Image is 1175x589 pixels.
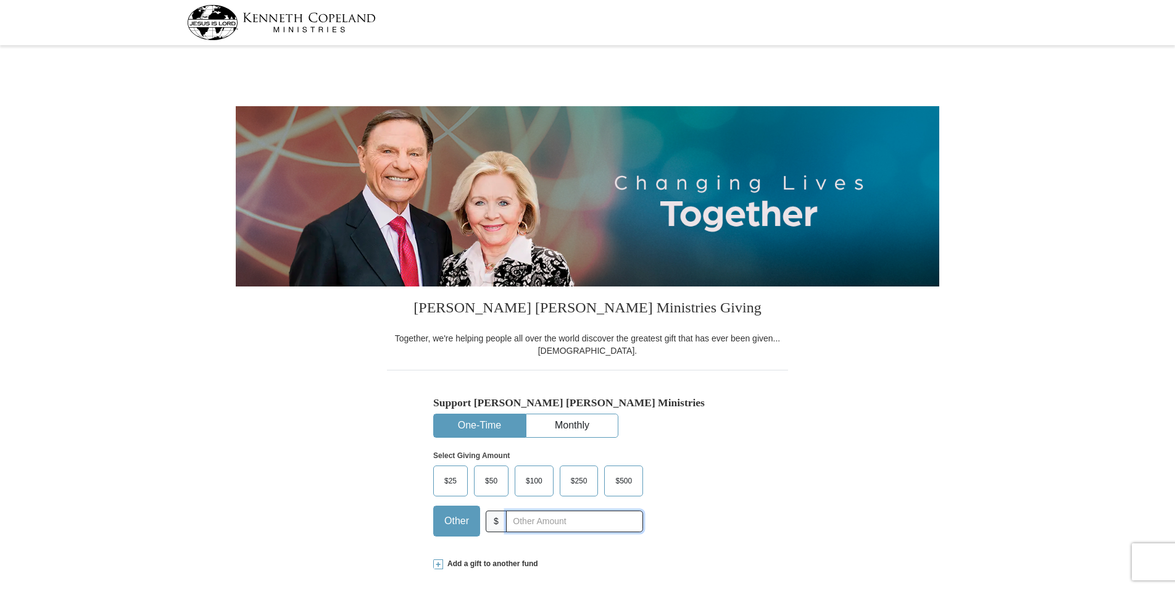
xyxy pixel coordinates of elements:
span: $100 [520,472,549,490]
span: $ [486,511,507,532]
span: $250 [565,472,594,490]
h3: [PERSON_NAME] [PERSON_NAME] Ministries Giving [387,286,788,332]
span: $25 [438,472,463,490]
span: Other [438,512,475,530]
button: One-Time [434,414,525,437]
span: Add a gift to another fund [443,559,538,569]
img: kcm-header-logo.svg [187,5,376,40]
strong: Select Giving Amount [433,451,510,460]
input: Other Amount [506,511,643,532]
div: Together, we're helping people all over the world discover the greatest gift that has ever been g... [387,332,788,357]
button: Monthly [526,414,618,437]
span: $500 [609,472,638,490]
h5: Support [PERSON_NAME] [PERSON_NAME] Ministries [433,396,742,409]
span: $50 [479,472,504,490]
